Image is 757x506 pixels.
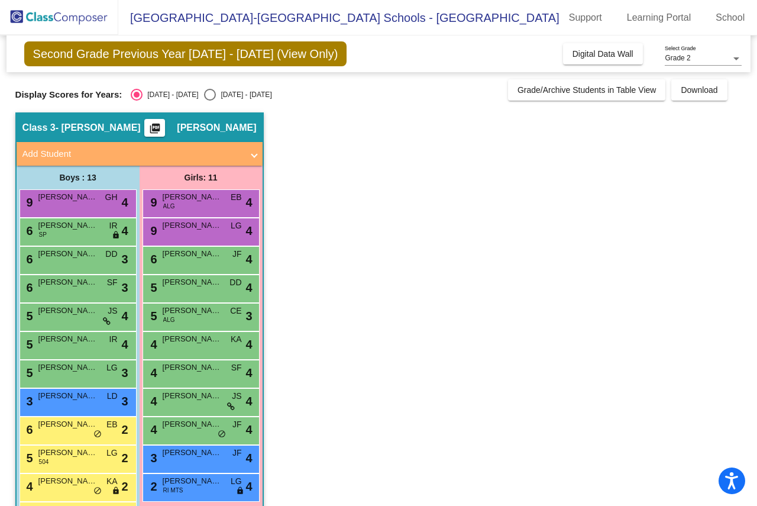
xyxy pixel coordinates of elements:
[106,475,118,488] span: KA
[148,253,157,266] span: 6
[163,475,222,487] span: [PERSON_NAME]
[121,449,128,467] span: 2
[39,457,49,466] span: 504
[163,202,175,211] span: ALG
[245,421,252,439] span: 4
[681,85,717,95] span: Download
[148,423,157,436] span: 4
[572,49,633,59] span: Digital Data Wall
[121,421,128,439] span: 2
[108,305,117,317] span: JS
[38,220,98,231] span: [PERSON_NAME]
[163,276,222,288] span: [PERSON_NAME]
[232,390,241,402] span: JS
[121,307,128,325] span: 4
[24,196,33,209] span: 9
[112,486,120,496] span: lock
[24,338,33,351] span: 5
[38,418,98,430] span: [PERSON_NAME] [PERSON_NAME]
[563,43,643,65] button: Digital Data Wall
[121,336,128,353] span: 4
[245,222,252,240] span: 4
[38,248,98,260] span: [PERSON_NAME]
[163,418,222,430] span: [PERSON_NAME]
[148,281,157,294] span: 5
[245,364,252,382] span: 4
[24,281,33,294] span: 6
[38,191,98,203] span: [PERSON_NAME]
[232,447,242,459] span: JF
[38,390,98,402] span: [PERSON_NAME]
[671,79,727,101] button: Download
[105,191,118,204] span: GH
[24,310,33,323] span: 5
[148,224,157,237] span: 9
[38,333,98,345] span: [PERSON_NAME]
[15,89,122,100] span: Display Scores for Years:
[38,475,98,487] span: [PERSON_NAME]
[121,194,128,211] span: 4
[216,89,271,100] div: [DATE] - [DATE]
[17,166,140,189] div: Boys : 13
[163,248,222,260] span: [PERSON_NAME]
[517,85,656,95] span: Grade/Archive Students in Table View
[109,220,118,232] span: IR
[231,191,242,204] span: EB
[106,447,118,459] span: LG
[148,196,157,209] span: 9
[230,305,241,317] span: CE
[106,418,118,431] span: EB
[22,147,242,161] mat-panel-title: Add Student
[121,222,128,240] span: 4
[148,310,157,323] span: 5
[17,142,263,166] mat-expansion-panel-header: Add Student
[163,447,222,459] span: [PERSON_NAME]
[163,333,222,345] span: [PERSON_NAME]
[245,336,252,353] span: 4
[22,122,56,134] span: Class 3
[109,333,118,346] span: IR
[121,250,128,268] span: 3
[231,333,242,346] span: KA
[245,194,252,211] span: 4
[665,54,690,62] span: Grade 2
[245,478,252,495] span: 4
[232,418,242,431] span: JF
[38,276,98,288] span: [PERSON_NAME]
[24,395,33,408] span: 3
[140,166,263,189] div: Girls: 11
[218,430,226,439] span: do_not_disturb_alt
[144,119,165,137] button: Print Students Details
[24,41,347,66] span: Second Grade Previous Year [DATE] - [DATE] (View Only)
[38,447,98,459] span: [PERSON_NAME]
[118,8,559,27] span: [GEOGRAPHIC_DATA]-[GEOGRAPHIC_DATA] Schools - [GEOGRAPHIC_DATA]
[93,430,102,439] span: do_not_disturb_alt
[508,79,666,101] button: Grade/Archive Students in Table View
[24,253,33,266] span: 6
[24,224,33,237] span: 6
[148,480,157,493] span: 2
[107,276,118,289] span: SF
[163,305,222,317] span: [PERSON_NAME]
[105,248,117,260] span: DD
[112,231,120,240] span: lock
[229,276,241,289] span: DD
[245,307,252,325] span: 3
[143,89,198,100] div: [DATE] - [DATE]
[148,338,157,351] span: 4
[163,220,222,231] span: [PERSON_NAME]
[24,480,33,493] span: 4
[121,364,128,382] span: 3
[148,395,157,408] span: 4
[24,452,33,465] span: 5
[245,250,252,268] span: 4
[245,279,252,296] span: 4
[121,478,128,495] span: 2
[231,362,242,374] span: SF
[106,362,118,374] span: LG
[38,305,98,317] span: [PERSON_NAME]
[163,486,183,495] span: RI MTS
[38,362,98,373] span: [PERSON_NAME]
[559,8,612,27] a: Support
[706,8,754,27] a: School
